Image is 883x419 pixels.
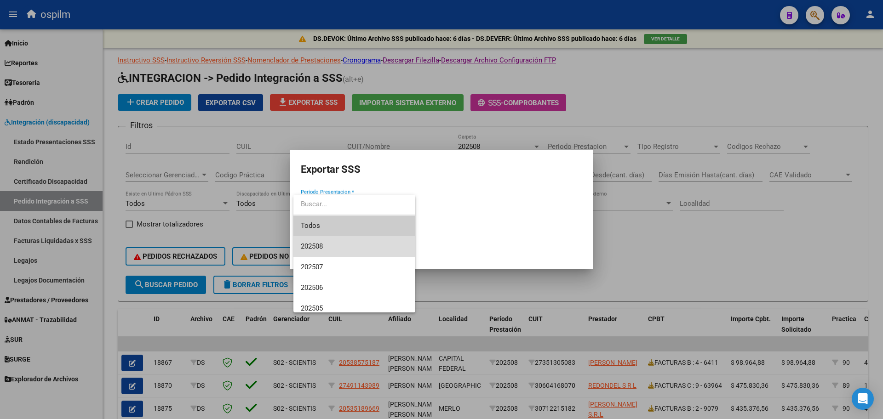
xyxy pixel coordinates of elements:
[293,194,415,215] input: dropdown search
[301,242,323,250] span: 202508
[301,283,323,292] span: 202506
[301,215,408,236] span: Todos
[852,388,874,410] div: Open Intercom Messenger
[301,304,323,312] span: 202505
[301,263,323,271] span: 202507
